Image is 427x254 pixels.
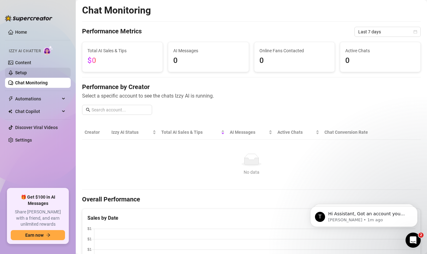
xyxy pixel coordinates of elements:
span: 🎁 Get $100 in AI Messages [11,194,65,206]
th: Izzy AI Status [109,125,158,140]
input: Search account... [92,106,148,113]
span: Chat Copilot [15,106,60,116]
span: 0 [259,55,329,67]
h2: Chat Monitoring [82,4,151,16]
a: Setup [15,70,27,75]
img: logo-BBDzfeDw.svg [5,15,52,21]
span: 0 [173,55,243,67]
span: Earn now [25,233,44,238]
span: AI Messages [173,47,243,54]
th: Creator [82,125,109,140]
span: AI Messages [230,129,267,136]
span: Izzy AI Status [111,129,151,136]
iframe: Intercom notifications message [301,193,427,237]
iframe: Intercom live chat [406,233,421,248]
span: Automations [15,94,60,104]
h4: Performance by Creator [82,82,421,91]
span: calendar [413,30,417,34]
h4: Performance Metrics [82,27,142,37]
th: AI Messages [227,125,275,140]
a: Settings [15,138,32,143]
a: Chat Monitoring [15,80,48,85]
span: Izzy AI Chatter [9,48,41,54]
a: Discover Viral Videos [15,125,58,130]
span: Last 7 days [358,27,417,37]
span: $0 [87,56,96,65]
span: Online Fans Contacted [259,47,329,54]
button: Earn nowarrow-right [11,230,65,240]
img: AI Chatter [43,46,53,55]
a: Content [15,60,31,65]
span: 2 [418,233,424,238]
span: thunderbolt [8,96,13,101]
span: Active Chats [277,129,314,136]
th: Total AI Sales & Tips [159,125,227,140]
a: Home [15,30,27,35]
h4: Overall Performance [82,195,421,204]
span: Select a specific account to see the chats Izzy AI is running. [82,92,421,100]
span: arrow-right [46,233,50,237]
span: search [86,108,90,112]
th: Active Chats [275,125,322,140]
span: Share [PERSON_NAME] with a friend, and earn unlimited rewards [11,209,65,228]
span: Active Chats [345,47,415,54]
span: Total AI Sales & Tips [87,47,157,54]
th: Chat Conversion Rate [322,125,387,140]
span: Total AI Sales & Tips [161,129,220,136]
span: 0 [345,55,415,67]
div: Sales by Date [87,214,415,222]
img: Chat Copilot [8,109,12,114]
div: No data [87,169,416,176]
